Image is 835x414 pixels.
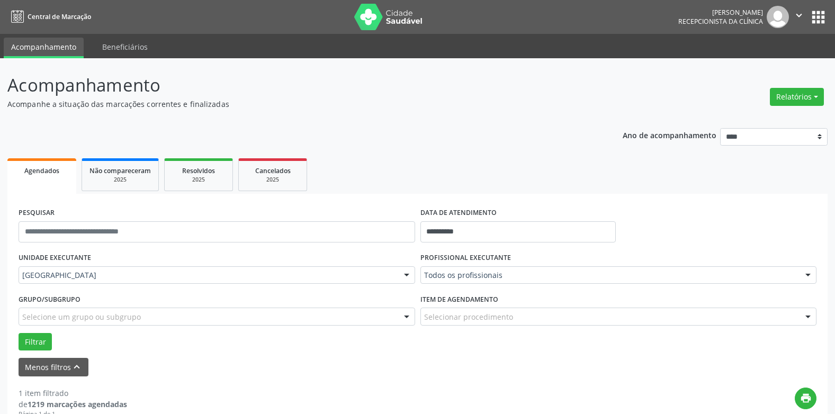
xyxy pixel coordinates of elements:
[95,38,155,56] a: Beneficiários
[623,128,716,141] p: Ano de acompanhamento
[424,311,513,322] span: Selecionar procedimento
[7,98,581,110] p: Acompanhe a situação das marcações correntes e finalizadas
[22,311,141,322] span: Selecione um grupo ou subgrupo
[19,399,127,410] div: de
[71,361,83,373] i: keyboard_arrow_up
[172,176,225,184] div: 2025
[789,6,809,28] button: 
[19,388,127,399] div: 1 item filtrado
[678,8,763,17] div: [PERSON_NAME]
[22,270,393,281] span: [GEOGRAPHIC_DATA]
[800,392,812,404] i: print
[420,291,498,308] label: Item de agendamento
[182,166,215,175] span: Resolvidos
[28,12,91,21] span: Central de Marcação
[255,166,291,175] span: Cancelados
[809,8,828,26] button: apps
[420,205,497,221] label: DATA DE ATENDIMENTO
[424,270,795,281] span: Todos os profissionais
[19,333,52,351] button: Filtrar
[89,166,151,175] span: Não compareceram
[770,88,824,106] button: Relatórios
[7,72,581,98] p: Acompanhamento
[420,250,511,266] label: PROFISSIONAL EXECUTANTE
[24,166,59,175] span: Agendados
[678,17,763,26] span: Recepcionista da clínica
[795,388,816,409] button: print
[246,176,299,184] div: 2025
[19,358,88,376] button: Menos filtroskeyboard_arrow_up
[793,10,805,21] i: 
[7,8,91,25] a: Central de Marcação
[28,399,127,409] strong: 1219 marcações agendadas
[4,38,84,58] a: Acompanhamento
[767,6,789,28] img: img
[19,291,80,308] label: Grupo/Subgrupo
[19,250,91,266] label: UNIDADE EXECUTANTE
[89,176,151,184] div: 2025
[19,205,55,221] label: PESQUISAR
